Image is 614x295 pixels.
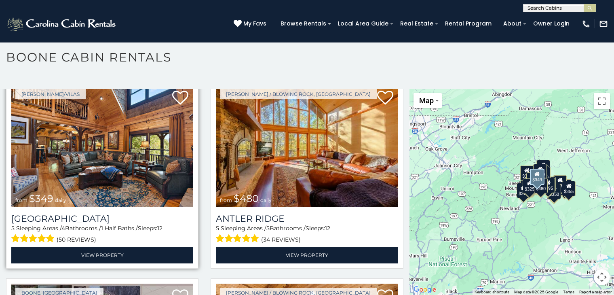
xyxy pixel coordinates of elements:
[15,197,27,203] span: from
[499,17,525,30] a: About
[15,89,86,99] a: [PERSON_NAME]/Vilas
[411,284,438,295] a: Open this area in Google Maps (opens a new window)
[520,165,534,180] div: $305
[243,19,266,28] span: My Favs
[216,213,398,224] a: Antler Ridge
[562,181,576,196] div: $355
[541,178,555,193] div: $695
[377,90,393,107] a: Add to favorites
[594,269,610,285] button: Map camera controls
[11,85,193,207] a: Diamond Creek Lodge from $349 daily
[57,234,96,245] span: (50 reviews)
[553,175,567,191] div: $930
[530,169,544,185] div: $349
[537,167,551,182] div: $250
[216,85,398,207] img: Antler Ridge
[55,197,66,203] span: daily
[29,193,53,204] span: $349
[266,225,270,232] span: 5
[514,290,558,294] span: Map data ©2025 Google
[529,17,574,30] a: Owner Login
[396,17,437,30] a: Real Estate
[334,17,392,30] a: Local Area Guide
[11,225,15,232] span: 5
[594,93,610,109] button: Toggle fullscreen view
[534,178,548,193] div: $480
[414,93,442,108] button: Change map style
[101,225,138,232] span: 1 Half Baths /
[411,284,438,295] img: Google
[261,234,301,245] span: (34 reviews)
[547,184,561,199] div: $350
[563,290,574,294] a: Terms
[523,178,536,193] div: $325
[475,289,509,295] button: Keyboard shortcuts
[11,85,193,207] img: Diamond Creek Lodge
[579,290,612,294] a: Report a map error
[234,193,259,204] span: $480
[216,225,219,232] span: 5
[536,159,550,175] div: $525
[234,19,268,28] a: My Favs
[599,19,608,28] img: mail-regular-white.png
[11,213,193,224] a: [GEOGRAPHIC_DATA]
[11,213,193,224] h3: Diamond Creek Lodge
[11,247,193,263] a: View Property
[582,19,591,28] img: phone-regular-white.png
[419,96,434,105] span: Map
[441,17,496,30] a: Rental Program
[11,224,193,245] div: Sleeping Areas / Bathrooms / Sleeps:
[6,16,118,32] img: White-1-2.png
[220,89,377,99] a: [PERSON_NAME] / Blowing Rock, [GEOGRAPHIC_DATA]
[260,197,272,203] span: daily
[172,90,188,107] a: Add to favorites
[216,224,398,245] div: Sleeping Areas / Bathrooms / Sleeps:
[276,17,330,30] a: Browse Rentals
[220,197,232,203] span: from
[61,225,65,232] span: 4
[216,247,398,263] a: View Property
[216,85,398,207] a: Antler Ridge from $480 daily
[517,183,530,198] div: $375
[533,163,547,179] div: $320
[325,225,330,232] span: 12
[157,225,162,232] span: 12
